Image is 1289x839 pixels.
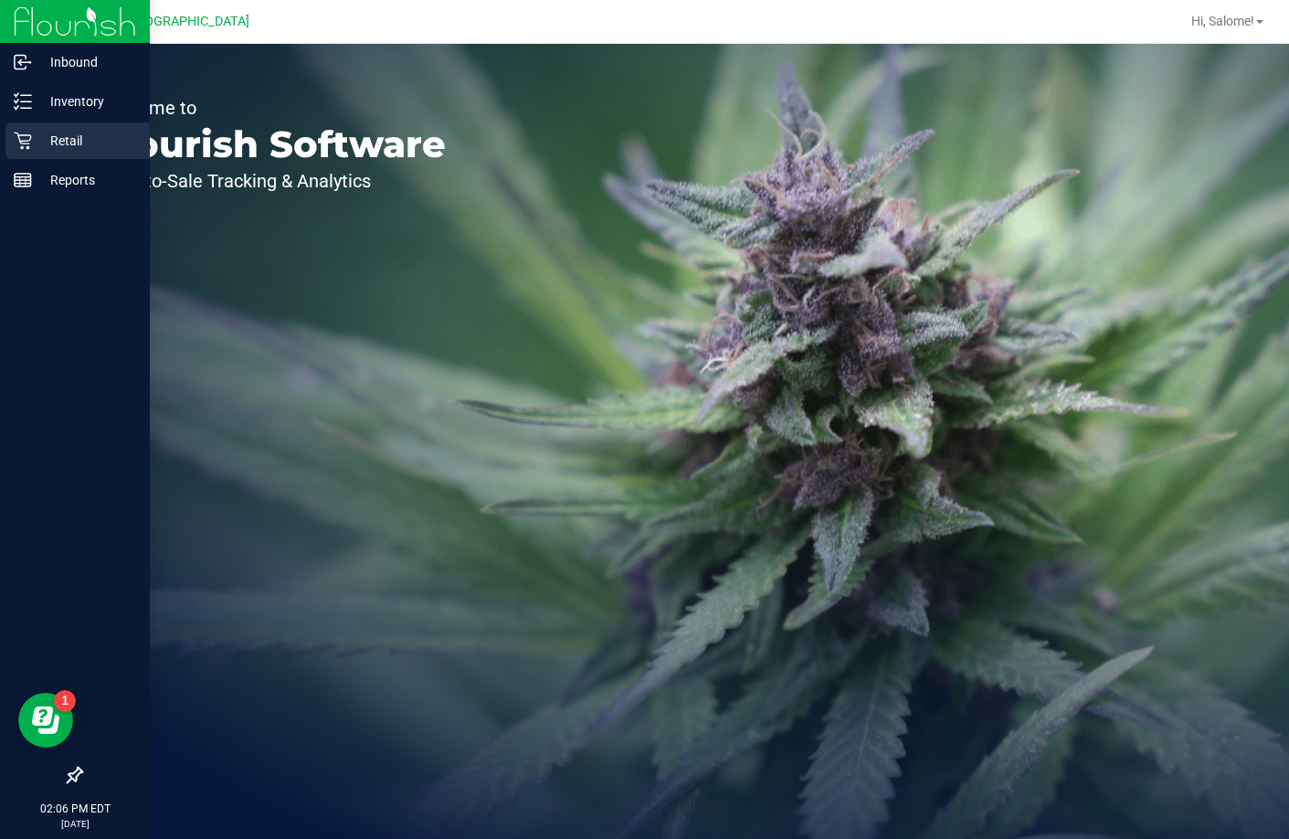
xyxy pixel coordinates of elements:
p: Retail [32,130,142,152]
inline-svg: Reports [14,171,32,189]
p: Reports [32,169,142,191]
inline-svg: Inventory [14,92,32,111]
inline-svg: Retail [14,132,32,150]
p: Inbound [32,51,142,73]
span: Hi, Salome! [1191,14,1254,28]
p: 02:06 PM EDT [8,801,142,817]
p: [DATE] [8,817,142,831]
span: [GEOGRAPHIC_DATA] [124,14,249,29]
inline-svg: Inbound [14,53,32,71]
p: Inventory [32,90,142,112]
iframe: Resource center [18,693,73,748]
p: Seed-to-Sale Tracking & Analytics [99,172,446,190]
iframe: Resource center unread badge [54,690,76,712]
p: Flourish Software [99,126,446,163]
p: Welcome to [99,99,446,117]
